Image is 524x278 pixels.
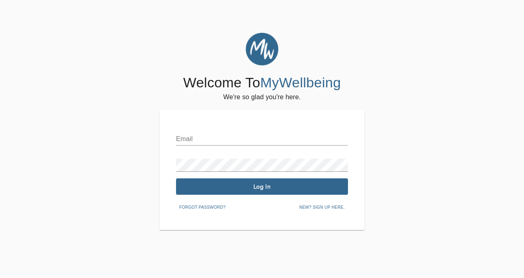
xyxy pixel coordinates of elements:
span: MyWellbeing [260,75,341,90]
span: New? Sign up here. [299,204,345,211]
h4: Welcome To [183,74,341,91]
span: Log In [179,183,345,191]
h6: We're so glad you're here. [223,91,300,103]
button: Forgot password? [176,201,229,214]
button: Log In [176,178,348,195]
button: New? Sign up here. [296,201,348,214]
span: Forgot password? [179,204,226,211]
img: MyWellbeing [246,33,278,66]
a: Forgot password? [176,203,229,210]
